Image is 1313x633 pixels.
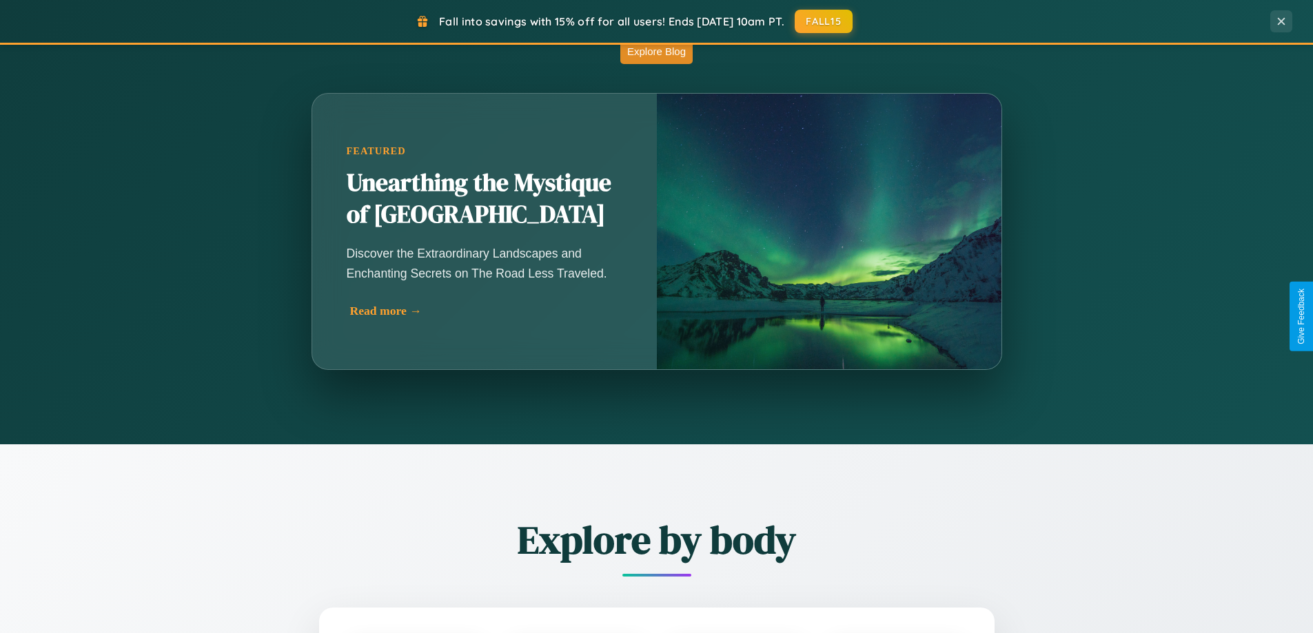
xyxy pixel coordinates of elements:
[350,304,626,318] div: Read more →
[243,513,1070,566] h2: Explore by body
[347,167,622,231] h2: Unearthing the Mystique of [GEOGRAPHIC_DATA]
[439,14,784,28] span: Fall into savings with 15% off for all users! Ends [DATE] 10am PT.
[795,10,853,33] button: FALL15
[347,145,622,157] div: Featured
[347,244,622,282] p: Discover the Extraordinary Landscapes and Enchanting Secrets on The Road Less Traveled.
[1296,289,1306,344] div: Give Feedback
[620,39,693,64] button: Explore Blog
